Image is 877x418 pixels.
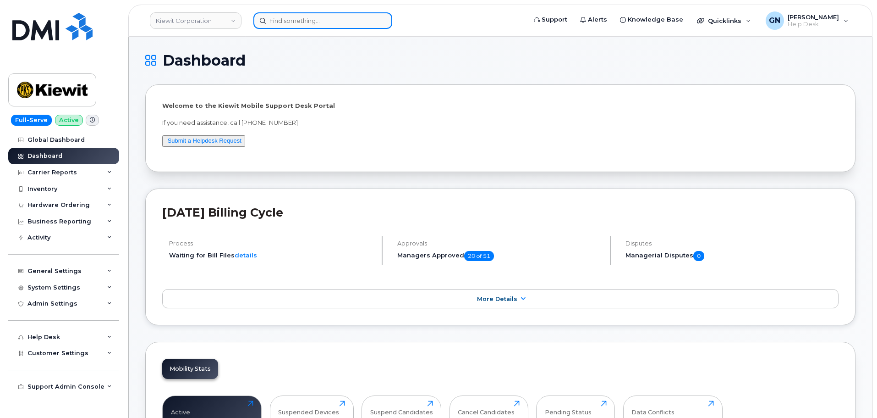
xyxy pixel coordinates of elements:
[631,401,674,416] div: Data Conflicts
[163,54,246,67] span: Dashboard
[458,401,515,416] div: Cancel Candidates
[169,240,374,247] h4: Process
[397,251,602,261] h5: Managers Approved
[278,401,339,416] div: Suspended Devices
[625,251,839,261] h5: Managerial Disputes
[169,251,374,260] li: Waiting for Bill Files
[477,295,517,302] span: More Details
[545,401,592,416] div: Pending Status
[397,240,602,247] h4: Approvals
[370,401,433,416] div: Suspend Candidates
[168,137,241,144] a: Submit a Helpdesk Request
[837,378,870,411] iframe: Messenger Launcher
[162,135,245,147] button: Submit a Helpdesk Request
[162,118,839,127] p: If you need assistance, call [PHONE_NUMBER]
[693,251,704,261] span: 0
[464,251,494,261] span: 20 of 51
[162,206,839,219] h2: [DATE] Billing Cycle
[171,401,190,416] div: Active
[625,240,839,247] h4: Disputes
[162,101,839,110] p: Welcome to the Kiewit Mobile Support Desk Portal
[235,251,257,259] a: details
